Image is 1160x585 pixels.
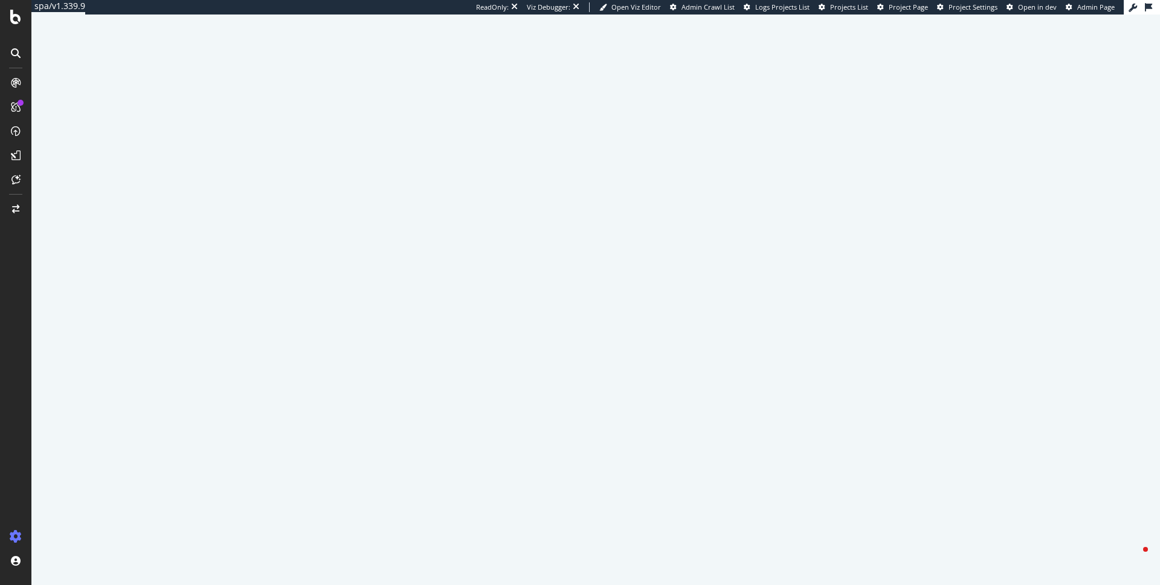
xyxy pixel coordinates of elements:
[949,2,997,11] span: Project Settings
[681,2,735,11] span: Admin Crawl List
[527,2,570,12] div: Viz Debugger:
[755,2,810,11] span: Logs Projects List
[599,2,661,12] a: Open Viz Editor
[889,2,928,11] span: Project Page
[1077,2,1115,11] span: Admin Page
[611,2,661,11] span: Open Viz Editor
[1119,544,1148,573] iframe: Intercom live chat
[819,2,868,12] a: Projects List
[1007,2,1057,12] a: Open in dev
[1066,2,1115,12] a: Admin Page
[877,2,928,12] a: Project Page
[1018,2,1057,11] span: Open in dev
[830,2,868,11] span: Projects List
[670,2,735,12] a: Admin Crawl List
[937,2,997,12] a: Project Settings
[476,2,509,12] div: ReadOnly:
[744,2,810,12] a: Logs Projects List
